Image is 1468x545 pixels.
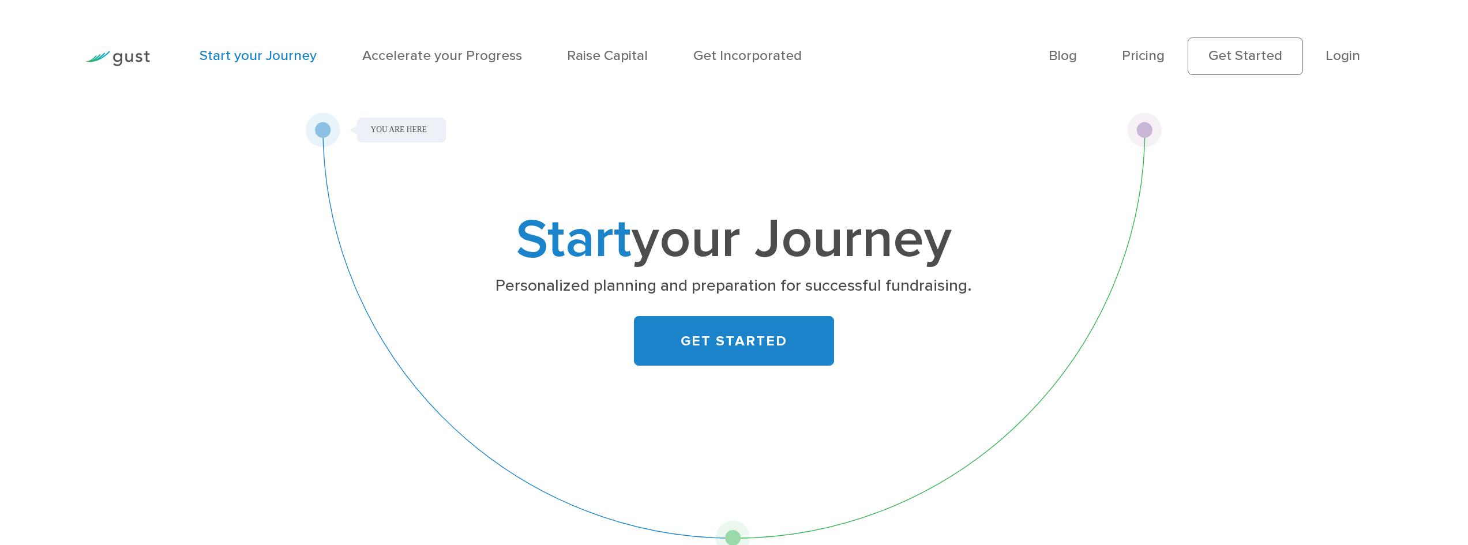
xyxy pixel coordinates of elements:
a: Accelerate your Progress [362,47,522,64]
a: Get Started [1188,37,1303,74]
a: GET STARTED [634,316,834,366]
a: Blog [1049,47,1077,64]
img: Gust Logo [85,51,150,66]
a: Login [1326,47,1360,64]
a: Start your Journey [200,47,317,64]
a: Pricing [1122,47,1165,64]
h1: your Journey [426,215,1042,264]
a: Get Incorporated [693,47,802,64]
a: Raise Capital [567,47,648,64]
p: Personalized planning and preparation for successful fundraising. [431,275,1037,297]
span: Start [516,206,632,272]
